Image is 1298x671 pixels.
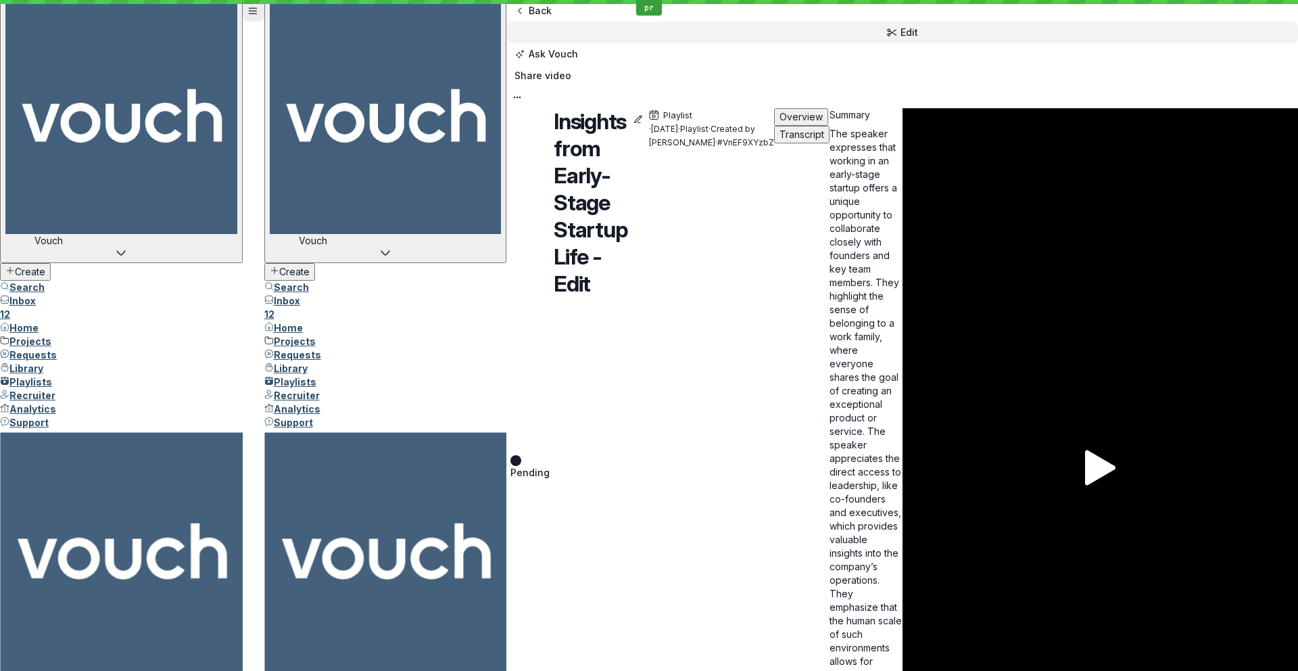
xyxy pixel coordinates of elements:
[717,137,774,147] span: #VnEF9XYzbZ
[274,363,308,374] span: Library
[274,417,313,428] span: Support
[663,110,692,121] span: Playlist
[5,2,237,248] div: Vouch
[274,322,303,333] span: Home
[529,4,552,18] span: Back
[274,281,309,293] span: Search
[651,124,678,134] span: [DATE]
[264,363,308,374] a: Library
[9,417,49,428] span: Support
[274,295,300,306] span: Inbox
[264,335,316,347] a: Projects
[506,43,586,65] button: Ask Vouch
[510,455,550,480] div: Pending
[264,403,320,415] a: Analytics
[506,22,1298,43] a: Edit
[264,295,507,321] a: Inbox12
[715,137,717,147] span: ·
[5,234,92,248] span: Vouch
[506,65,579,87] button: Share video
[279,266,310,277] span: Create
[264,263,315,281] button: Create
[274,335,316,347] span: Projects
[274,403,320,415] span: Analytics
[264,349,321,361] a: Requests
[506,87,528,108] button: More actions
[830,109,870,120] span: Summary
[554,108,627,297] span: Insights from Early-Stage Startup Life - Edit
[274,376,316,388] span: Playlists
[264,376,316,388] a: Playlists
[9,403,56,415] span: Analytics
[270,234,356,248] span: Vouch
[678,124,680,134] span: ·
[9,295,36,306] span: Inbox
[274,390,320,401] span: Recruiter
[514,69,571,83] span: Share video
[779,129,824,140] span: Transcript
[9,390,55,401] span: Recruiter
[9,281,45,293] span: Search
[264,390,320,401] a: Recruiter
[264,308,507,321] div: 12
[270,2,502,234] img: Vouch avatar
[5,2,237,234] img: Vouch avatar
[264,322,303,333] a: Home
[649,124,651,134] span: ·
[9,349,57,361] span: Requests
[15,266,45,277] span: Create
[9,363,43,374] span: Library
[529,47,578,61] span: Ask Vouch
[708,124,711,134] span: ·
[264,416,507,430] a: Support
[9,335,51,347] span: Projects
[9,376,52,388] span: Playlists
[900,26,918,39] span: Edit
[264,281,309,293] a: Search
[270,2,502,248] div: Vouch
[274,349,321,361] span: Requests
[779,111,823,122] span: Overview
[9,322,39,333] span: Home
[627,108,649,130] button: Edit title
[680,124,708,134] span: Playlist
